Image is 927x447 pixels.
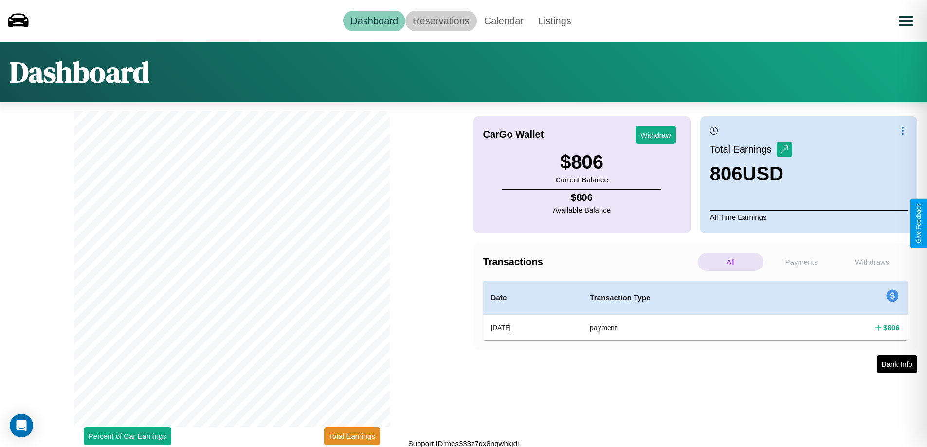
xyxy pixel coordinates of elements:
h4: $ 806 [553,192,611,203]
a: Calendar [477,11,531,31]
h4: $ 806 [883,322,900,333]
p: All Time Earnings [710,210,908,224]
p: Withdraws [839,253,905,271]
table: simple table [483,281,908,340]
h3: 806 USD [710,163,792,185]
button: Percent of Car Earnings [84,427,171,445]
div: Give Feedback [915,204,922,243]
p: Payments [768,253,834,271]
h4: Transaction Type [590,292,784,304]
a: Listings [531,11,579,31]
h1: Dashboard [10,52,149,92]
button: Open menu [892,7,920,35]
h4: CarGo Wallet [483,129,544,140]
p: Available Balance [553,203,611,216]
h3: $ 806 [555,151,608,173]
a: Dashboard [343,11,405,31]
a: Reservations [405,11,477,31]
h4: Date [491,292,575,304]
th: [DATE] [483,315,582,341]
div: Open Intercom Messenger [10,414,33,437]
button: Total Earnings [324,427,380,445]
button: Withdraw [636,126,676,144]
h4: Transactions [483,256,695,268]
th: payment [582,315,792,341]
p: All [698,253,763,271]
button: Bank Info [877,355,917,373]
p: Current Balance [555,173,608,186]
p: Total Earnings [710,141,777,158]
